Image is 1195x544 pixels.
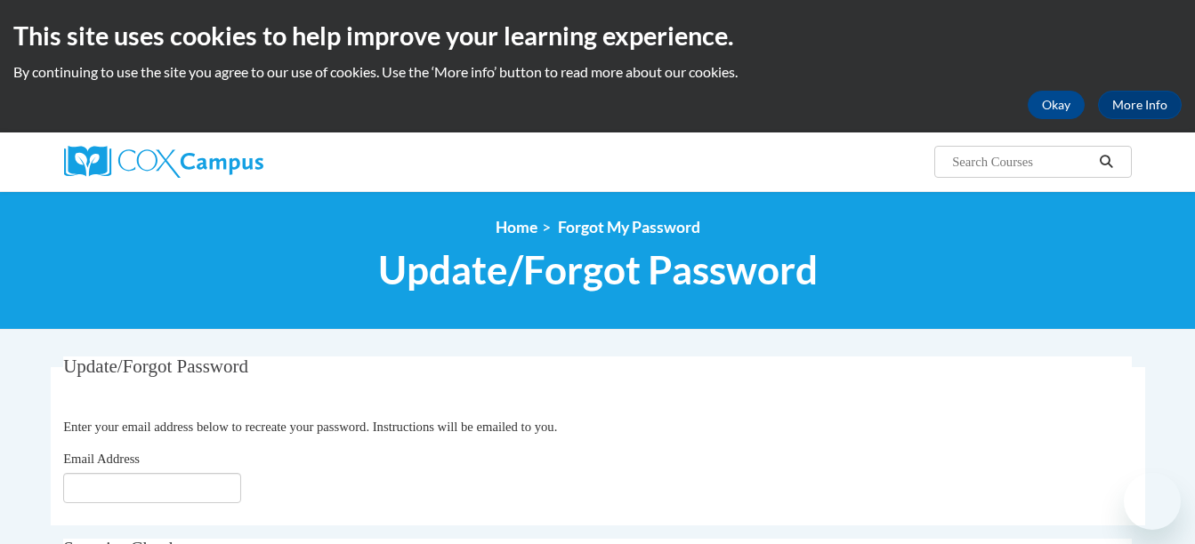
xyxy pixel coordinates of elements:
[13,18,1182,53] h2: This site uses cookies to help improve your learning experience.
[558,218,700,236] span: Forgot My Password
[1093,151,1119,172] button: Search
[63,420,557,434] span: Enter your email address below to recreate your password. Instructions will be emailed to you.
[13,62,1182,82] p: By continuing to use the site you agree to our use of cookies. Use the ‘More info’ button to read...
[1098,91,1182,119] a: More Info
[496,218,537,236] a: Home
[63,452,140,466] span: Email Address
[63,473,241,503] input: Email
[1098,156,1114,169] i: 
[63,356,248,377] span: Update/Forgot Password
[64,146,402,178] a: Cox Campus
[950,151,1093,172] input: Search Courses
[64,146,263,178] img: Cox Campus
[1124,473,1181,530] iframe: Button to launch messaging window
[378,246,818,293] span: Update/Forgot Password
[1028,91,1085,119] button: Okay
